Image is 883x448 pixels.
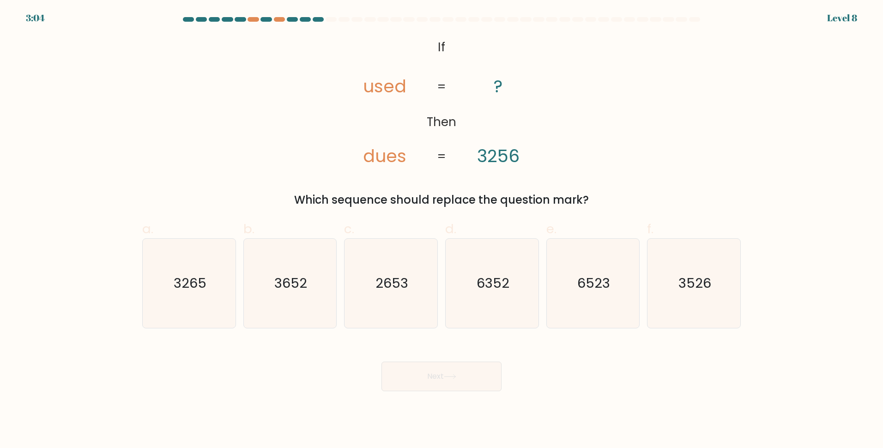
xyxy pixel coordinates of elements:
[243,220,254,238] span: b.
[427,114,456,131] tspan: Then
[827,11,857,25] div: Level 8
[333,35,550,170] svg: @import url('[URL][DOMAIN_NAME]);
[577,274,610,293] text: 6523
[437,148,446,165] tspan: =
[142,220,153,238] span: a.
[678,274,711,293] text: 3526
[375,274,408,293] text: 2653
[363,144,406,168] tspan: dues
[546,220,556,238] span: e.
[647,220,653,238] span: f.
[494,74,502,98] tspan: ?
[363,74,406,98] tspan: used
[274,274,307,293] text: 3652
[477,144,520,168] tspan: 3256
[174,274,206,293] text: 3265
[148,192,735,208] div: Which sequence should replace the question mark?
[437,78,446,95] tspan: =
[381,362,502,391] button: Next
[26,11,45,25] div: 3:04
[344,220,354,238] span: c.
[438,38,445,55] tspan: If
[477,274,509,293] text: 6352
[445,220,456,238] span: d.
